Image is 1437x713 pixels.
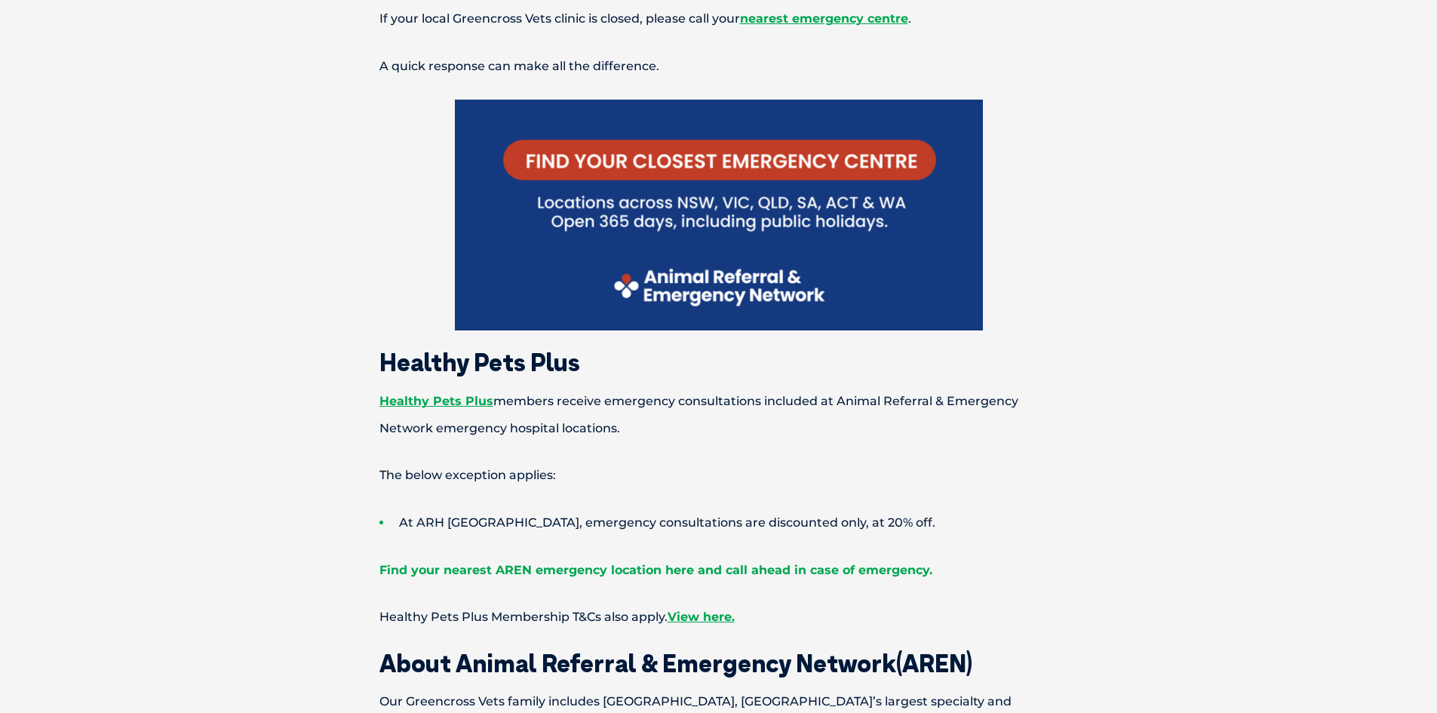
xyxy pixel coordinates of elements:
[327,604,1111,631] p: Healthy Pets Plus Membership T&Cs also apply.
[908,11,911,26] span: .
[327,388,1111,442] p: members receive emergency consultations included at Animal Referral & Emergency Network emergency...
[379,394,493,408] a: Healthy Pets Plus
[379,648,896,678] span: About Animal Referral & Emergency Network
[379,509,1111,536] li: At ARH [GEOGRAPHIC_DATA], emergency consultations are discounted only, at 20% off.
[379,563,932,577] a: Find your nearest AREN emergency location here and call ahead in case of emergency.
[379,11,740,26] span: If your local Greencross Vets clinic is closed, please call your
[379,59,659,73] span: A quick response can make all the difference.
[327,350,1111,374] h2: Healthy Pets Plus
[455,100,983,330] img: Find your local emergency centre
[896,648,972,678] span: (AREN)
[740,11,908,26] a: nearest emergency centre
[668,610,735,624] a: View here.
[327,462,1111,489] p: The below exception applies:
